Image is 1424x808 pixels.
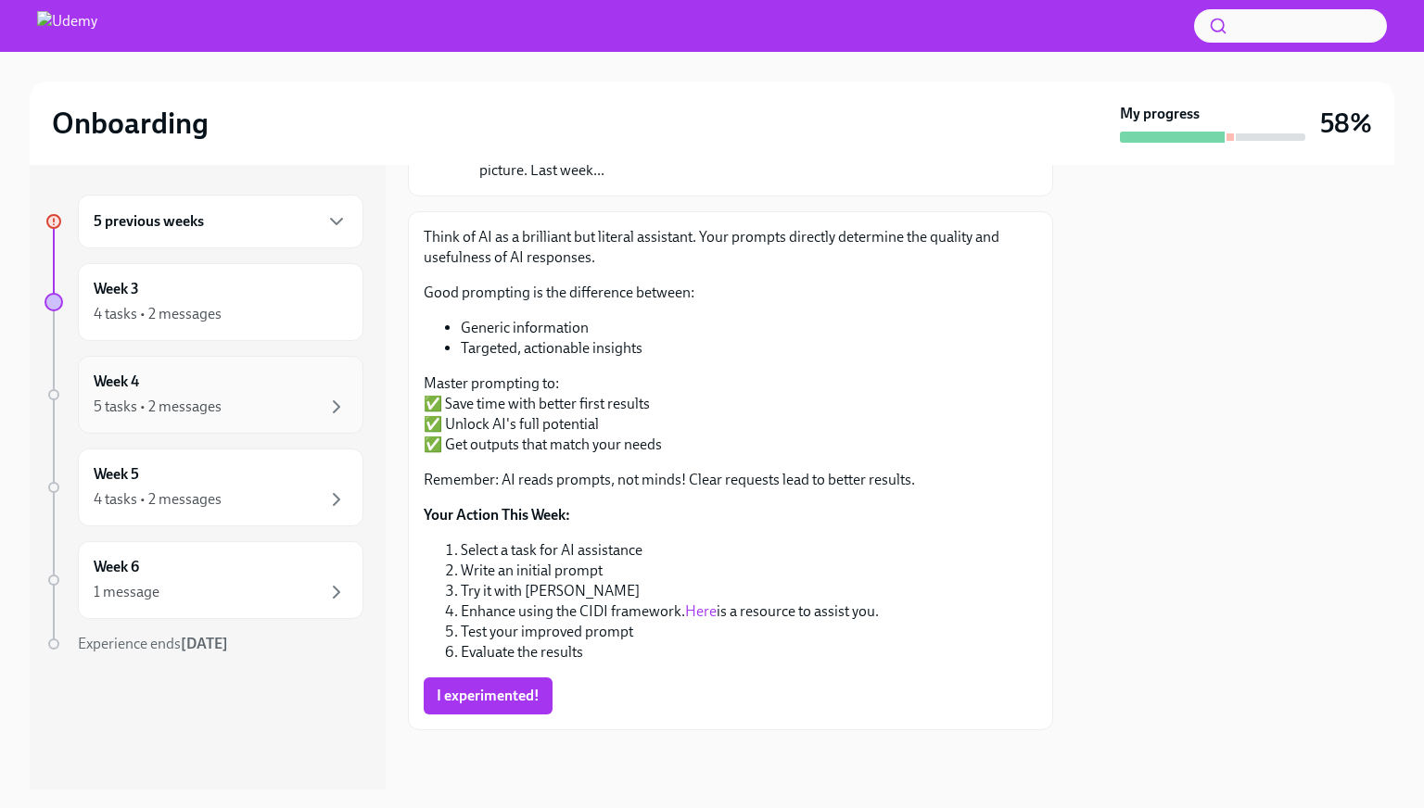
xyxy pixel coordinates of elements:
[78,635,228,652] span: Experience ends
[94,397,222,417] div: 5 tasks • 2 messages
[685,602,717,620] a: Here
[424,373,1037,455] p: Master prompting to: ✅ Save time with better first results ✅ Unlock AI's full potential ✅ Get out...
[461,581,1037,601] li: Try it with [PERSON_NAME]
[461,642,1037,663] li: Evaluate the results
[94,279,139,299] h6: Week 3
[424,227,1037,268] p: Think of AI as a brilliant but literal assistant. Your prompts directly determine the quality and...
[424,677,553,714] button: I experimented!
[94,464,139,485] h6: Week 5
[461,601,1037,622] li: Enhance using the CIDI framework. is a resource to assist you.
[461,622,1037,642] li: Test your improved prompt
[424,506,570,524] strong: Your Action This Week:
[437,687,540,705] span: I experimented!
[44,263,363,341] a: Week 34 tasks • 2 messages
[94,211,204,232] h6: 5 previous weeks
[424,283,1037,303] p: Good prompting is the difference between:
[44,541,363,619] a: Week 61 message
[94,582,159,602] div: 1 message
[78,195,363,248] div: 5 previous weeks
[94,372,139,392] h6: Week 4
[94,557,139,577] h6: Week 6
[424,470,1037,490] p: Remember: AI reads prompts, not minds! Clear requests lead to better results.
[94,304,222,324] div: 4 tasks • 2 messages
[37,11,97,41] img: Udemy
[1120,104,1200,124] strong: My progress
[461,540,1037,561] li: Select a task for AI assistance
[461,338,1037,359] li: Targeted, actionable insights
[181,635,228,652] strong: [DATE]
[44,356,363,434] a: Week 45 tasks • 2 messages
[461,318,1037,338] li: Generic information
[1320,107,1372,140] h3: 58%
[94,489,222,510] div: 4 tasks • 2 messages
[52,105,209,142] h2: Onboarding
[44,448,363,526] a: Week 54 tasks • 2 messages
[461,561,1037,581] li: Write an initial prompt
